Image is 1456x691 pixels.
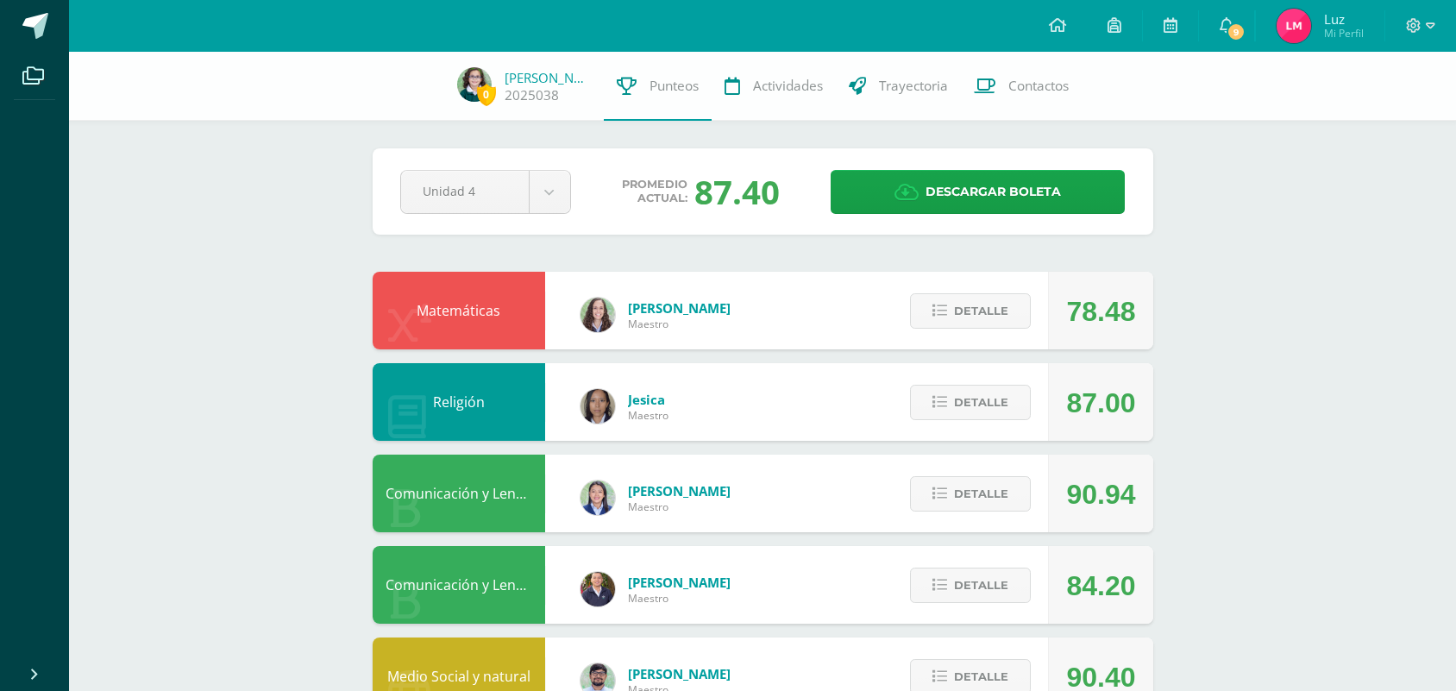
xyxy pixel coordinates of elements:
[1066,364,1135,442] div: 87.00
[910,476,1031,512] button: Detalle
[628,408,668,423] span: Maestro
[926,171,1061,213] span: Descargar boleta
[477,84,496,105] span: 0
[712,52,836,121] a: Actividades
[581,481,615,515] img: f773fd056d91aff51fb318ac966dc1d3.png
[581,298,615,332] img: b8a1e2a9af86137e6a0e868853a3b4af.png
[650,77,699,95] span: Punteos
[401,171,570,213] a: Unidad 4
[622,178,687,205] span: Promedio actual:
[628,665,731,682] span: [PERSON_NAME]
[628,317,731,331] span: Maestro
[373,363,545,441] div: Religión
[961,52,1082,121] a: Contactos
[836,52,961,121] a: Trayectoria
[1324,10,1364,28] span: Luz
[628,299,731,317] span: [PERSON_NAME]
[604,52,712,121] a: Punteos
[457,67,492,102] img: 125f88d77b394dcbb7e79e7098199eb7.png
[1008,77,1069,95] span: Contactos
[1066,273,1135,350] div: 78.48
[581,389,615,424] img: 69ae3ad5c76ff258cb10e64230d73c76.png
[628,574,731,591] span: [PERSON_NAME]
[1277,9,1311,43] img: de632fd3d40e1b02ed82697469c04736.png
[373,455,545,532] div: Comunicación y Lenguaje L1
[954,569,1008,601] span: Detalle
[910,385,1031,420] button: Detalle
[373,546,545,624] div: Comunicación y Lenguaje L2
[910,568,1031,603] button: Detalle
[954,295,1008,327] span: Detalle
[954,478,1008,510] span: Detalle
[954,386,1008,418] span: Detalle
[910,293,1031,329] button: Detalle
[831,170,1125,214] a: Descargar boleta
[505,86,559,104] a: 2025038
[423,171,507,211] span: Unidad 4
[628,591,731,606] span: Maestro
[1066,547,1135,625] div: 84.20
[373,272,545,349] div: Matemáticas
[505,69,591,86] a: [PERSON_NAME]
[1324,26,1364,41] span: Mi Perfil
[628,482,731,499] span: [PERSON_NAME]
[694,169,780,214] div: 87.40
[1227,22,1246,41] span: 9
[581,572,615,606] img: 91d0d8d7f4541bee8702541c95888cbd.png
[753,77,823,95] span: Actividades
[1066,455,1135,533] div: 90.94
[879,77,948,95] span: Trayectoria
[628,499,731,514] span: Maestro
[628,391,668,408] span: Jesica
